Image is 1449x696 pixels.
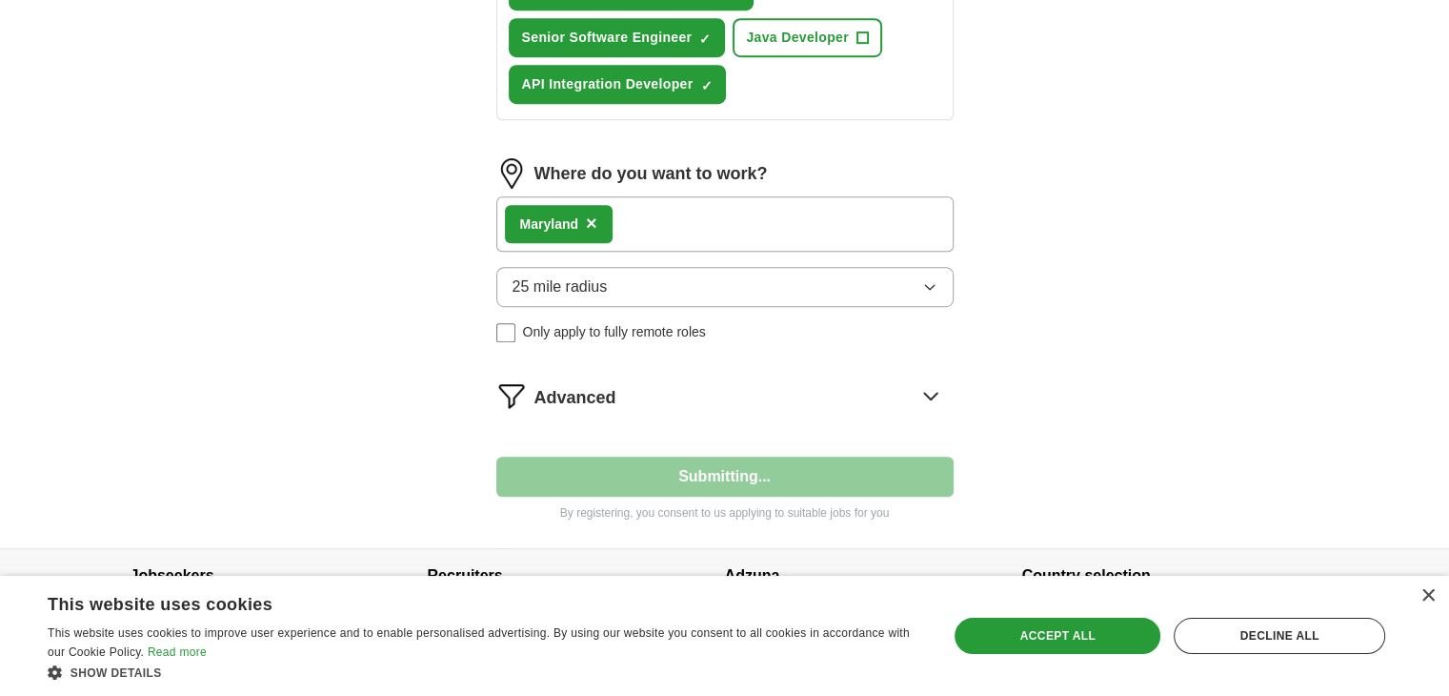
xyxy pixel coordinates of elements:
span: Show details [70,666,162,680]
span: ✓ [700,78,712,93]
input: Only apply to fully remote roles [496,323,515,342]
button: 25 mile radius [496,267,954,307]
button: Senior Software Engineer✓ [509,18,726,57]
label: Where do you want to work? [534,161,768,187]
div: This website uses cookies [48,587,874,616]
span: 25 mile radius [513,276,608,298]
span: ✓ [699,31,711,47]
p: By registering, you consent to us applying to suitable jobs for you [496,504,954,522]
a: Read more, opens a new window [148,645,207,659]
h4: Country selection [1022,549,1319,603]
img: location.png [496,158,527,189]
button: × [586,210,597,238]
button: Submitting... [496,457,954,497]
div: nd [520,215,578,235]
div: Close [1420,589,1435,604]
span: This website uses cookies to improve user experience and to enable personalised advertising. By u... [48,626,910,659]
img: filter [496,380,527,411]
div: Show details [48,663,921,682]
strong: Maryla [520,216,562,232]
span: Advanced [534,385,616,411]
div: Decline all [1174,618,1385,654]
span: API Integration Developer [522,74,694,94]
span: Senior Software Engineer [522,28,693,48]
span: × [586,213,597,234]
div: Accept all [955,618,1160,654]
span: Java Developer [746,28,849,48]
button: Java Developer [733,18,882,57]
button: API Integration Developer✓ [509,65,727,104]
span: Only apply to fully remote roles [523,322,706,342]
